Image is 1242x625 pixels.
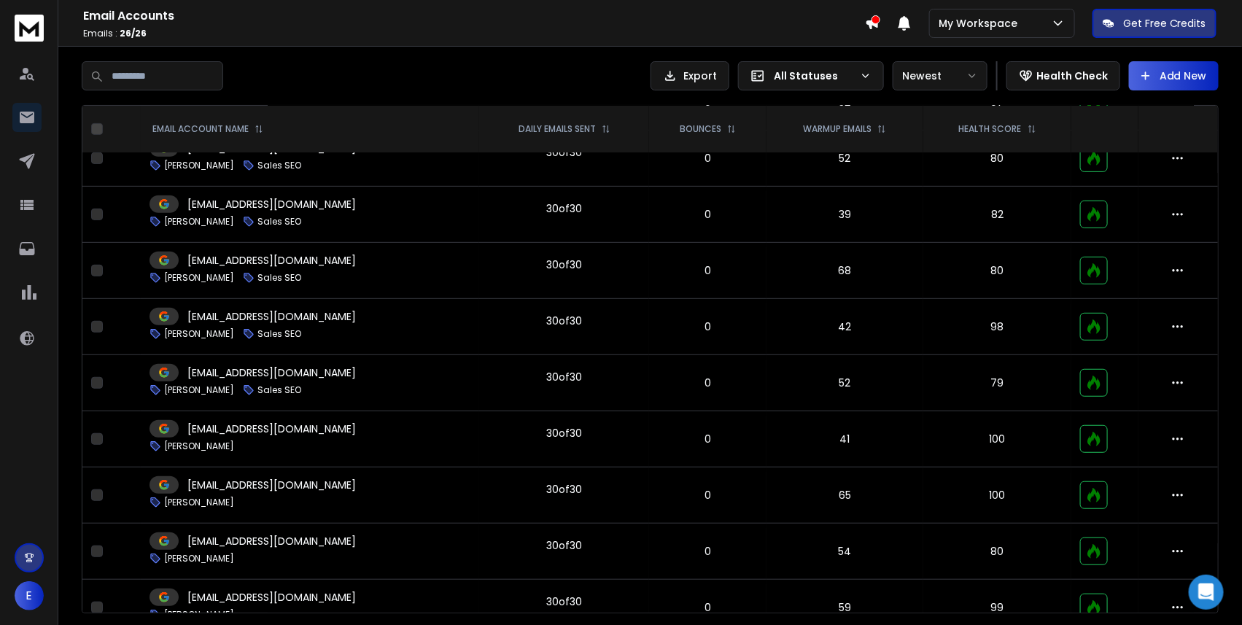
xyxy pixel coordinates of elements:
div: 30 of 30 [546,594,582,609]
button: Health Check [1006,61,1120,90]
p: [PERSON_NAME] [164,216,234,228]
td: 52 [766,131,923,187]
td: 100 [923,467,1071,524]
div: 30 of 30 [546,426,582,440]
p: 0 [658,207,758,222]
td: 80 [923,524,1071,580]
button: Export [651,61,729,90]
img: logo [15,15,44,42]
button: E [15,581,44,610]
td: 80 [923,131,1071,187]
p: [EMAIL_ADDRESS][DOMAIN_NAME] [187,590,356,605]
p: DAILY EMAILS SENT [519,123,596,135]
div: Open Intercom Messenger [1189,575,1224,610]
p: [EMAIL_ADDRESS][DOMAIN_NAME] [187,309,356,324]
div: 30 of 30 [546,370,582,384]
div: 30 of 30 [546,257,582,272]
p: 0 [658,319,758,334]
p: [EMAIL_ADDRESS][DOMAIN_NAME] [187,534,356,548]
td: 79 [923,355,1071,411]
td: 41 [766,411,923,467]
td: 39 [766,187,923,243]
p: Sales SEO [257,216,301,228]
td: 54 [766,524,923,580]
p: [PERSON_NAME] [164,440,234,452]
p: Sales SEO [257,328,301,340]
button: Get Free Credits [1092,9,1216,38]
p: [EMAIL_ADDRESS][DOMAIN_NAME] [187,197,356,211]
td: 65 [766,467,923,524]
p: BOUNCES [680,123,721,135]
p: 0 [658,376,758,390]
h1: Email Accounts [83,7,865,25]
div: 30 of 30 [546,314,582,328]
p: HEALTH SCORE [959,123,1022,135]
p: [EMAIL_ADDRESS][DOMAIN_NAME] [187,253,356,268]
td: 68 [766,243,923,299]
p: WARMUP EMAILS [803,123,872,135]
td: 52 [766,355,923,411]
p: Sales SEO [257,160,301,171]
p: 0 [658,544,758,559]
p: [EMAIL_ADDRESS][DOMAIN_NAME] [187,422,356,436]
p: My Workspace [939,16,1023,31]
div: 30 of 30 [546,201,582,216]
td: 100 [923,411,1071,467]
div: 30 of 30 [546,538,582,553]
p: Sales SEO [257,384,301,396]
td: 82 [923,187,1071,243]
p: 0 [658,263,758,278]
p: Sales SEO [257,272,301,284]
p: [PERSON_NAME] [164,497,234,508]
button: Newest [893,61,987,90]
p: Health Check [1036,69,1108,83]
p: [PERSON_NAME] [164,272,234,284]
p: 0 [658,600,758,615]
p: [PERSON_NAME] [164,553,234,564]
div: 30 of 30 [546,482,582,497]
p: [PERSON_NAME] [164,160,234,171]
p: [PERSON_NAME] [164,384,234,396]
p: [PERSON_NAME] [164,609,234,621]
p: 0 [658,432,758,446]
button: Add New [1129,61,1219,90]
p: 0 [658,151,758,166]
p: All Statuses [774,69,854,83]
p: Get Free Credits [1123,16,1206,31]
p: [EMAIL_ADDRESS][DOMAIN_NAME] [187,365,356,380]
p: 0 [658,488,758,502]
td: 42 [766,299,923,355]
p: Emails : [83,28,865,39]
p: [PERSON_NAME] [164,328,234,340]
td: 98 [923,299,1071,355]
div: EMAIL ACCOUNT NAME [152,123,263,135]
p: [EMAIL_ADDRESS][DOMAIN_NAME] [187,478,356,492]
td: 80 [923,243,1071,299]
span: 26 / 26 [120,27,147,39]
